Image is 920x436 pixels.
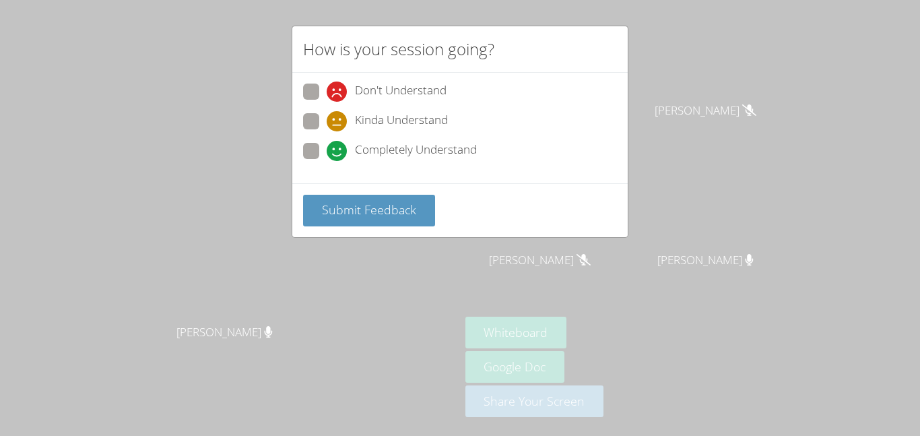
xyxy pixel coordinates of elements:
[322,201,416,218] span: Submit Feedback
[303,195,435,226] button: Submit Feedback
[355,141,477,161] span: Completely Understand
[355,111,448,131] span: Kinda Understand
[355,82,447,102] span: Don't Understand
[303,37,494,61] h2: How is your session going?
